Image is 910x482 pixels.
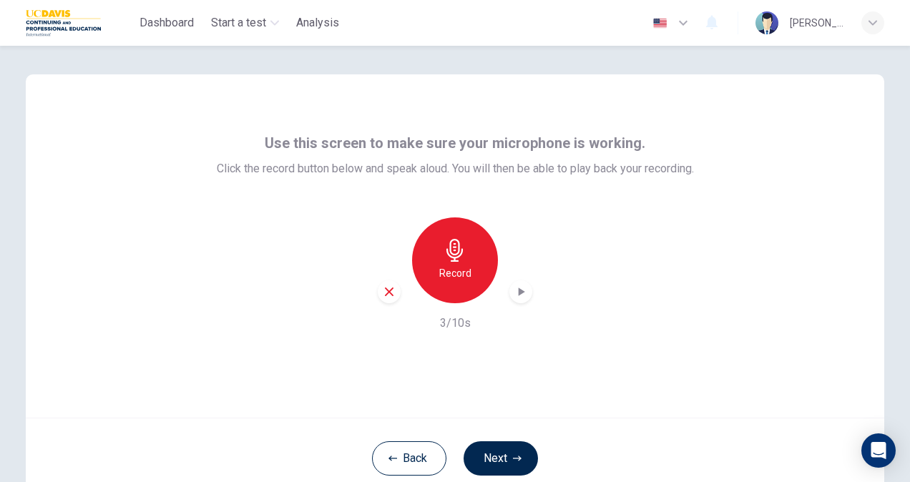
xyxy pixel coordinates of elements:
[439,265,471,282] h6: Record
[205,10,285,36] button: Start a test
[790,14,844,31] div: [PERSON_NAME]
[290,10,345,36] button: Analysis
[412,217,498,303] button: Record
[651,18,669,29] img: en
[372,441,446,476] button: Back
[26,9,134,37] a: UC Davis logo
[140,14,194,31] span: Dashboard
[755,11,778,34] img: Profile picture
[265,132,645,154] span: Use this screen to make sure your microphone is working.
[211,14,266,31] span: Start a test
[464,441,538,476] button: Next
[134,10,200,36] button: Dashboard
[296,14,339,31] span: Analysis
[217,160,694,177] span: Click the record button below and speak aloud. You will then be able to play back your recording.
[440,315,471,332] h6: 3/10s
[861,433,896,468] div: Open Intercom Messenger
[26,9,101,37] img: UC Davis logo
